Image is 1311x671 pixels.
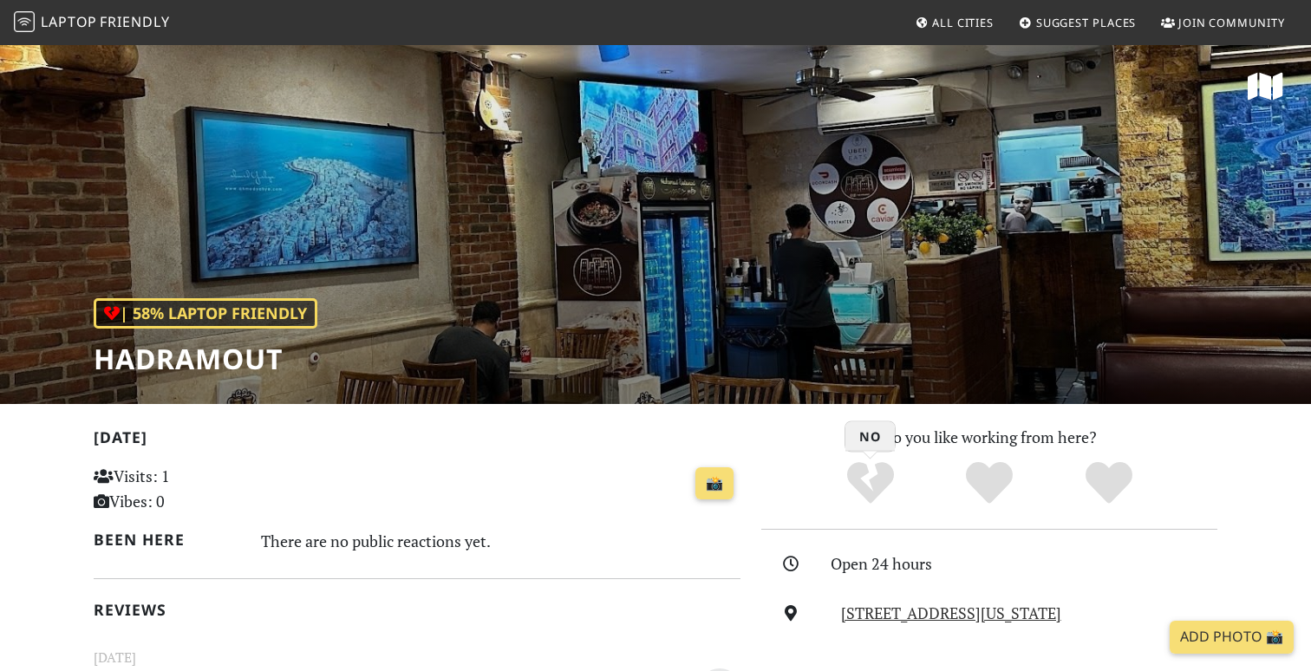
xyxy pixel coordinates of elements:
[845,421,895,451] h3: No
[695,467,734,500] a: 📸
[932,15,994,30] span: All Cities
[929,459,1049,507] div: Yes
[1036,15,1137,30] span: Suggest Places
[14,11,35,32] img: LaptopFriendly
[831,551,1228,577] div: Open 24 hours
[841,603,1061,623] a: [STREET_ADDRESS][US_STATE]
[83,647,751,668] small: [DATE]
[94,298,317,329] div: | 58% Laptop Friendly
[761,425,1217,450] p: Do you like working from here?
[1170,621,1294,654] a: Add Photo 📸
[1049,459,1169,507] div: Definitely!
[14,8,170,38] a: LaptopFriendly LaptopFriendly
[1154,7,1292,38] a: Join Community
[261,527,741,555] div: There are no public reactions yet.
[94,601,740,619] h2: Reviews
[811,459,930,507] div: No
[908,7,1001,38] a: All Cities
[94,428,740,453] h2: [DATE]
[94,464,296,514] p: Visits: 1 Vibes: 0
[94,342,317,375] h1: Hadramout
[94,531,240,549] h2: Been here
[1178,15,1285,30] span: Join Community
[100,12,169,31] span: Friendly
[1012,7,1144,38] a: Suggest Places
[41,12,97,31] span: Laptop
